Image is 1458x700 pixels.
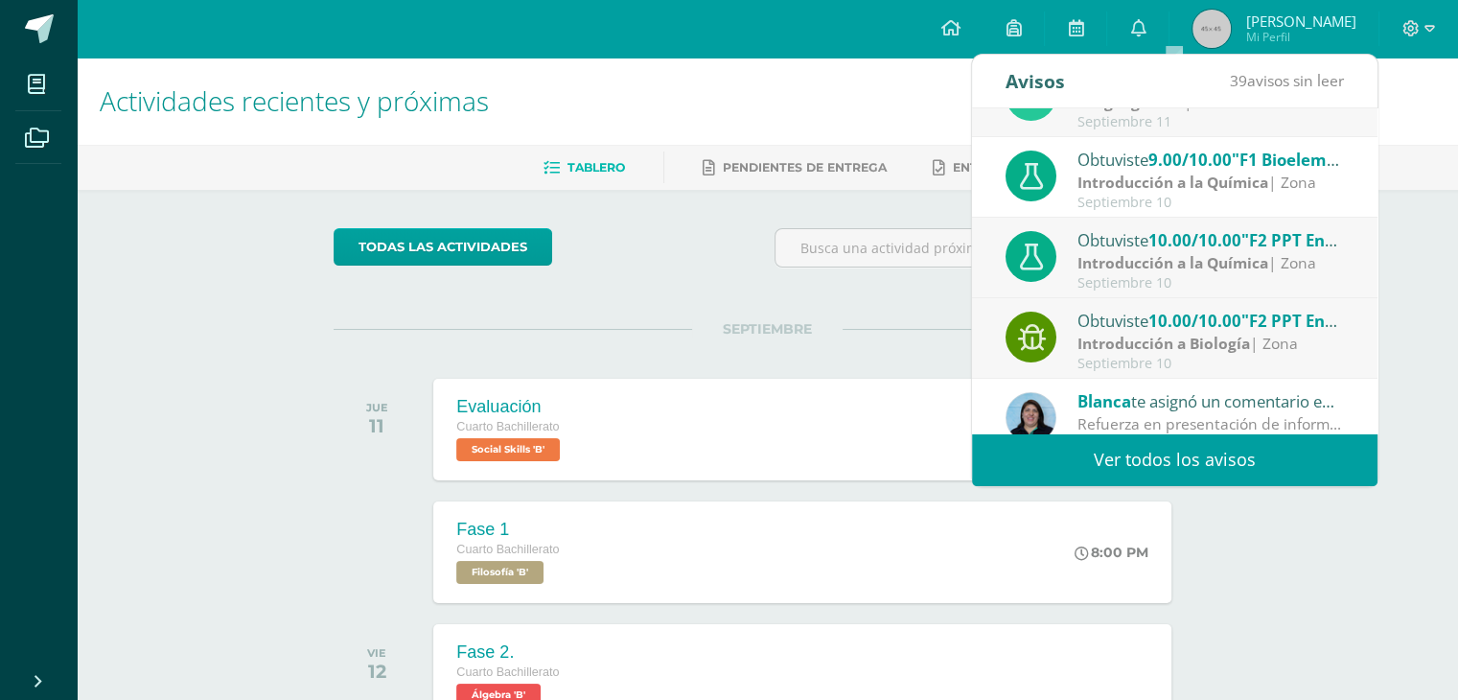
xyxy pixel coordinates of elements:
span: Cuarto Bachillerato [456,420,559,433]
a: todas las Actividades [334,228,552,266]
div: Septiembre 11 [1077,114,1344,130]
span: Tablero [567,160,625,175]
div: Septiembre 10 [1077,195,1344,211]
div: 12 [367,660,386,683]
div: Evaluación [456,397,565,417]
span: 39 [1230,70,1247,91]
div: Septiembre 10 [1077,275,1344,292]
div: | Zona [1077,333,1344,355]
div: Obtuviste en [1077,147,1344,172]
span: 9.00/10.00 [1148,149,1232,171]
span: avisos sin leer [1230,70,1344,91]
div: Refuerza en presentación de información, justificar. [1077,413,1344,435]
strong: Introducción a la Química [1077,252,1268,273]
a: Tablero [544,152,625,183]
div: Fase 2. [456,642,559,663]
span: SEPTIEMBRE [692,320,843,338]
img: 45x45 [1192,10,1231,48]
div: Avisos [1006,55,1065,107]
div: 11 [366,414,388,437]
div: JUE [366,401,388,414]
img: 6df1b4a1ab8e0111982930b53d21c0fa.png [1006,392,1056,443]
span: 10.00/10.00 [1148,229,1241,251]
div: VIE [367,646,386,660]
div: Fase 1 [456,520,559,540]
span: 10.00/10.00 [1148,310,1241,332]
div: 8:00 PM [1075,544,1148,561]
span: Actividades recientes y próximas [100,82,489,119]
span: [PERSON_NAME] [1245,12,1355,31]
div: Obtuviste en [1077,227,1344,252]
span: Filosofía 'B' [456,561,544,584]
span: Pendientes de entrega [723,160,887,175]
span: Mi Perfil [1245,29,1355,45]
span: Cuarto Bachillerato [456,665,559,679]
div: | Zona [1077,172,1344,194]
div: Obtuviste en [1077,308,1344,333]
div: Septiembre 10 [1077,356,1344,372]
strong: Introducción a Biología [1077,333,1250,354]
div: te asignó un comentario en 'F1 Bioelementos - Investigación' para 'Introducción a Biología' [1077,388,1344,413]
span: Blanca [1077,390,1131,412]
a: Pendientes de entrega [703,152,887,183]
a: Entregadas [933,152,1038,183]
a: Ver todos los avisos [972,433,1377,486]
strong: Introducción a la Química [1077,172,1268,193]
span: Cuarto Bachillerato [456,543,559,556]
input: Busca una actividad próxima aquí... [775,229,1200,267]
span: Entregadas [953,160,1038,175]
div: | Zona [1077,252,1344,274]
span: Social Skills 'B' [456,438,560,461]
